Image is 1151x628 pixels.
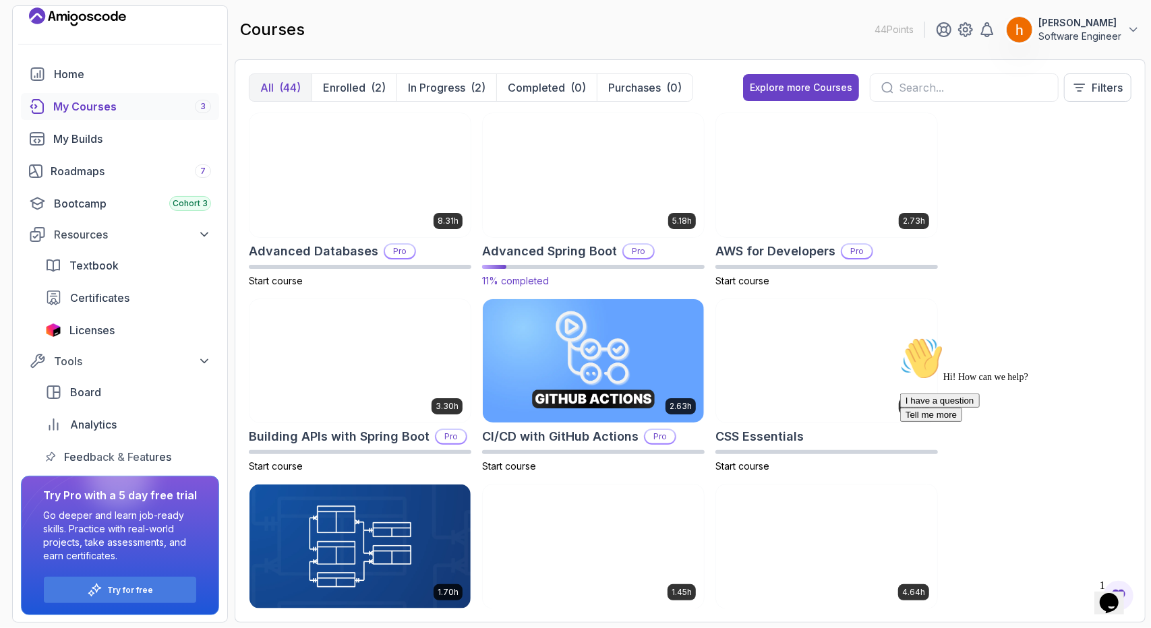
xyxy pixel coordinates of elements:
[53,131,211,147] div: My Builds
[371,80,386,96] div: (2)
[624,245,653,258] p: Pro
[5,62,85,76] button: I have a question
[715,460,769,472] span: Start course
[396,74,496,101] button: In Progress(2)
[597,74,692,101] button: Purchases(0)
[37,317,219,344] a: licenses
[482,242,617,261] h2: Advanced Spring Boot
[249,242,378,261] h2: Advanced Databases
[37,284,219,311] a: certificates
[842,245,872,258] p: Pro
[70,416,117,433] span: Analytics
[54,353,211,369] div: Tools
[1006,16,1140,43] button: user profile image[PERSON_NAME]Software Engineer
[21,93,219,120] a: courses
[666,80,682,96] div: (0)
[37,252,219,279] a: textbook
[43,576,197,604] button: Try for free
[249,74,312,101] button: All(44)
[750,81,852,94] div: Explore more Courses
[1094,574,1138,615] iframe: chat widget
[70,290,129,306] span: Certificates
[1038,30,1121,43] p: Software Engineer
[54,226,211,243] div: Resources
[875,23,914,36] p: 44 Points
[37,379,219,406] a: board
[1064,73,1131,102] button: Filters
[37,411,219,438] a: analytics
[69,322,115,338] span: Licenses
[1038,16,1121,30] p: [PERSON_NAME]
[323,80,365,96] p: Enrolled
[672,216,692,226] p: 5.18h
[21,61,219,88] a: home
[716,484,937,608] img: Docker For Professionals card
[482,275,549,286] span: 11% completed
[312,74,396,101] button: Enrolled(2)
[743,74,859,101] button: Explore more Courses
[715,427,804,446] h2: CSS Essentials
[482,427,639,446] h2: CI/CD with GitHub Actions
[37,443,219,470] a: feedback
[716,113,937,237] img: AWS for Developers card
[508,80,565,96] p: Completed
[899,80,1047,96] input: Search...
[279,80,301,96] div: (44)
[672,587,692,598] p: 1.45h
[385,245,415,258] p: Pro
[21,158,219,185] a: roadmaps
[21,125,219,152] a: builds
[436,430,466,443] p: Pro
[895,332,1138,567] iframe: chat widget
[240,19,305,40] h2: courses
[108,585,154,596] a: Try for free
[5,5,49,49] img: :wave:
[483,299,704,423] img: CI/CD with GitHub Actions card
[21,349,219,373] button: Tools
[54,66,211,82] div: Home
[902,587,925,598] p: 4.64h
[5,40,134,51] span: Hi! How can we help?
[249,460,303,472] span: Start course
[249,113,471,237] img: Advanced Databases card
[43,509,197,563] p: Go deeper and learn job-ready skills. Practice with real-world projects, take assessments, and ea...
[1007,17,1032,42] img: user profile image
[51,163,211,179] div: Roadmaps
[645,430,675,443] p: Pro
[570,80,586,96] div: (0)
[715,242,835,261] h2: AWS for Developers
[200,166,206,177] span: 7
[608,80,661,96] p: Purchases
[21,190,219,217] a: bootcamp
[249,484,471,608] img: Database Design & Implementation card
[54,195,211,212] div: Bootcamp
[716,299,937,423] img: CSS Essentials card
[200,101,206,112] span: 3
[45,323,61,337] img: jetbrains icon
[249,275,303,286] span: Start course
[483,484,704,608] img: Docker for Java Developers card
[64,449,171,465] span: Feedback & Features
[436,401,459,412] p: 3.30h
[173,198,208,209] span: Cohort 3
[249,427,430,446] h2: Building APIs with Spring Boot
[260,80,274,96] p: All
[29,6,126,28] a: Landing page
[70,384,101,400] span: Board
[438,587,459,598] p: 1.70h
[477,110,709,240] img: Advanced Spring Boot card
[438,216,459,226] p: 8.31h
[1092,80,1123,96] p: Filters
[496,74,597,101] button: Completed(0)
[903,216,925,226] p: 2.73h
[670,401,692,412] p: 2.63h
[249,299,471,423] img: Building APIs with Spring Boot card
[471,80,485,96] div: (2)
[482,460,536,472] span: Start course
[715,275,769,286] span: Start course
[21,222,219,247] button: Resources
[69,257,119,274] span: Textbook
